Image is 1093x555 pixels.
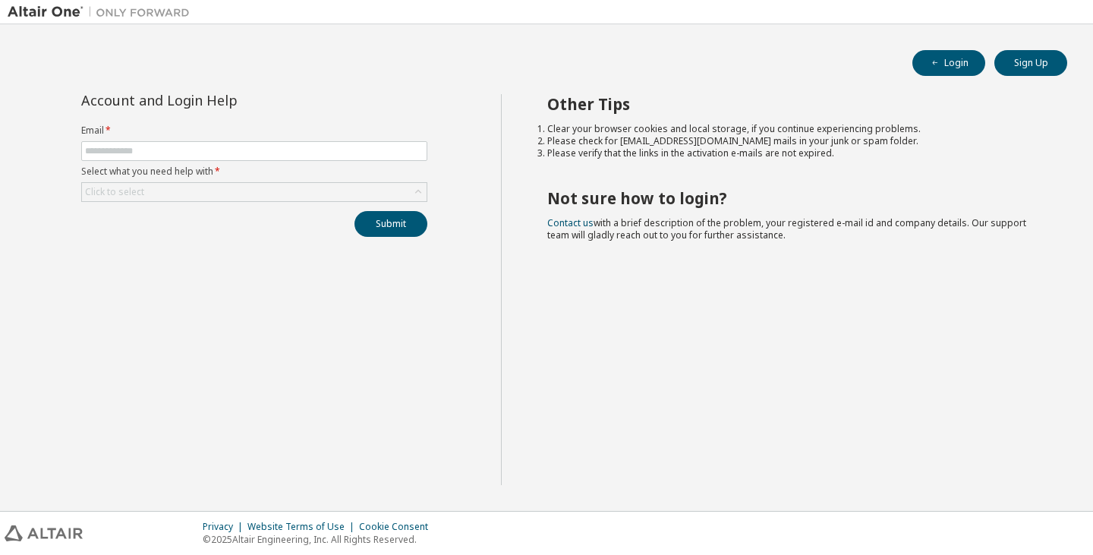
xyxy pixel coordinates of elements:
[547,216,594,229] a: Contact us
[85,186,144,198] div: Click to select
[8,5,197,20] img: Altair One
[359,521,437,533] div: Cookie Consent
[547,94,1041,114] h2: Other Tips
[547,123,1041,135] li: Clear your browser cookies and local storage, if you continue experiencing problems.
[5,525,83,541] img: altair_logo.svg
[994,50,1067,76] button: Sign Up
[203,521,247,533] div: Privacy
[547,147,1041,159] li: Please verify that the links in the activation e-mails are not expired.
[547,135,1041,147] li: Please check for [EMAIL_ADDRESS][DOMAIN_NAME] mails in your junk or spam folder.
[81,125,427,137] label: Email
[912,50,985,76] button: Login
[81,166,427,178] label: Select what you need help with
[354,211,427,237] button: Submit
[247,521,359,533] div: Website Terms of Use
[547,188,1041,208] h2: Not sure how to login?
[547,216,1026,241] span: with a brief description of the problem, your registered e-mail id and company details. Our suppo...
[203,533,437,546] p: © 2025 Altair Engineering, Inc. All Rights Reserved.
[82,183,427,201] div: Click to select
[81,94,358,106] div: Account and Login Help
